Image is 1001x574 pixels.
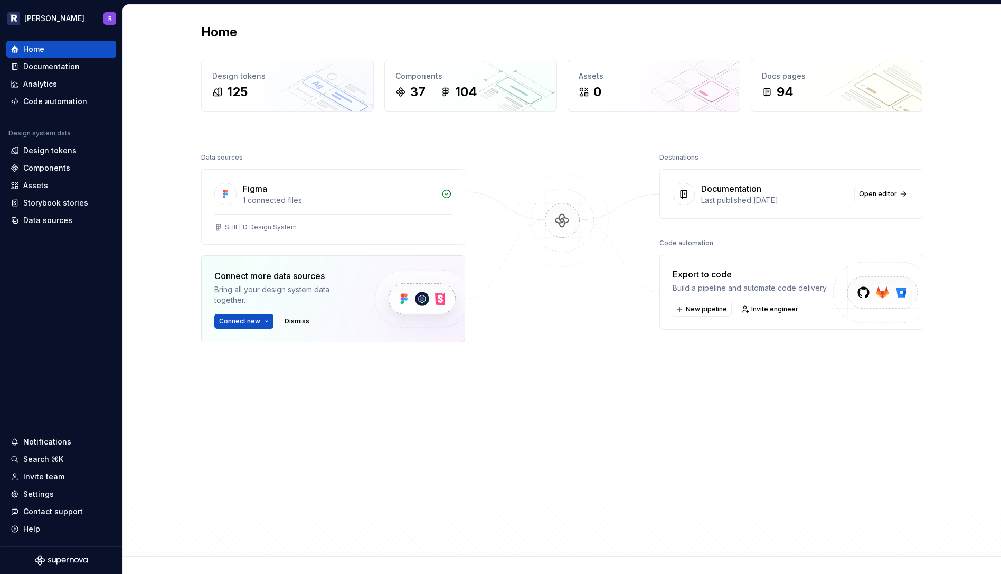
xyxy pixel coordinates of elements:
[659,236,713,251] div: Code automation
[7,12,20,25] img: 5b96a3ba-bdbe-470d-a859-c795f8f9d209.png
[701,182,761,195] div: Documentation
[568,60,740,112] a: Assets0
[6,195,116,211] a: Storybook stories
[854,187,910,201] a: Open editor
[23,44,44,54] div: Home
[214,270,357,282] div: Connect more data sources
[23,180,48,191] div: Assets
[751,60,923,112] a: Docs pages94
[6,503,116,520] button: Contact support
[108,14,112,23] div: R
[6,433,116,450] button: Notifications
[395,71,546,81] div: Components
[212,71,363,81] div: Design tokens
[24,13,84,24] div: [PERSON_NAME]
[673,283,828,293] div: Build a pipeline and automate code delivery.
[23,489,54,499] div: Settings
[243,195,435,206] div: 1 connected files
[738,302,803,317] a: Invite engineer
[6,468,116,485] a: Invite team
[23,437,71,447] div: Notifications
[455,84,477,100] div: 104
[243,182,267,195] div: Figma
[6,142,116,159] a: Design tokens
[673,302,732,317] button: New pipeline
[6,212,116,229] a: Data sources
[23,454,63,465] div: Search ⌘K
[2,7,120,30] button: [PERSON_NAME]R
[701,195,848,206] div: Last published [DATE]
[6,177,116,194] a: Assets
[23,215,72,226] div: Data sources
[201,60,374,112] a: Design tokens125
[23,96,87,107] div: Code automation
[23,163,70,173] div: Components
[23,524,40,534] div: Help
[762,71,912,81] div: Docs pages
[214,314,273,329] button: Connect new
[23,79,57,89] div: Analytics
[23,506,83,517] div: Contact support
[673,268,828,281] div: Export to code
[23,198,88,208] div: Storybook stories
[593,84,601,100] div: 0
[6,41,116,58] a: Home
[8,129,71,137] div: Design system data
[225,223,297,232] div: SHIELD Design System
[23,61,80,72] div: Documentation
[201,24,237,41] h2: Home
[227,84,248,100] div: 125
[6,486,116,503] a: Settings
[35,555,88,566] svg: Supernova Logo
[280,314,314,329] button: Dismiss
[6,451,116,468] button: Search ⌘K
[410,84,426,100] div: 37
[23,145,77,156] div: Design tokens
[6,76,116,92] a: Analytics
[6,521,116,538] button: Help
[686,305,727,313] span: New pipeline
[214,284,357,305] div: Bring all your design system data together.
[201,150,243,165] div: Data sources
[6,93,116,110] a: Code automation
[6,160,116,177] a: Components
[219,317,260,326] span: Connect new
[285,317,309,326] span: Dismiss
[579,71,729,81] div: Assets
[384,60,557,112] a: Components37104
[751,305,798,313] span: Invite engineer
[201,169,465,245] a: Figma1 connected filesSHIELD Design System
[6,58,116,75] a: Documentation
[23,471,64,482] div: Invite team
[859,190,897,198] span: Open editor
[659,150,698,165] div: Destinations
[777,84,794,100] div: 94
